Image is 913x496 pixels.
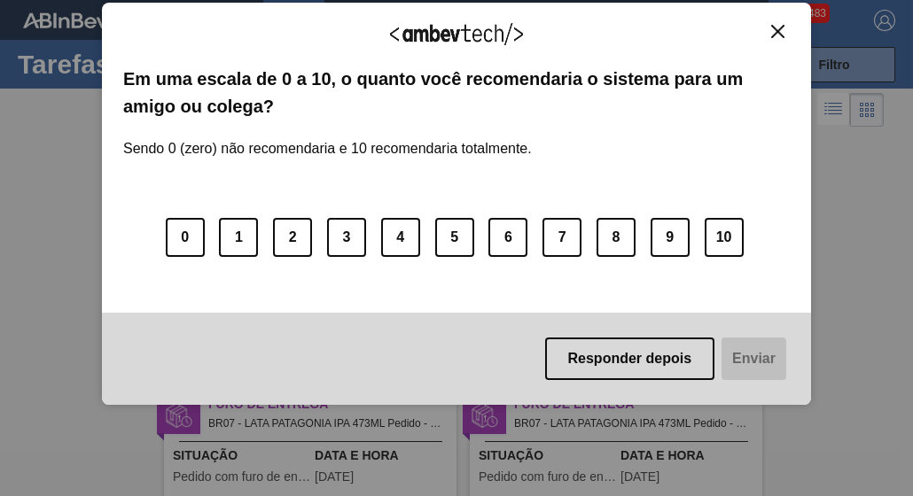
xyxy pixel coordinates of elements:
[381,218,420,257] button: 4
[390,23,523,45] img: Logo Ambevtech
[705,218,744,257] button: 10
[435,218,474,257] button: 5
[273,218,312,257] button: 2
[597,218,636,257] button: 8
[542,218,581,257] button: 7
[766,24,790,39] button: Close
[123,120,532,157] label: Sendo 0 (zero) não recomendaria e 10 recomendaria totalmente.
[166,218,205,257] button: 0
[327,218,366,257] button: 3
[771,25,784,38] img: Close
[488,218,527,257] button: 6
[651,218,690,257] button: 9
[219,218,258,257] button: 1
[123,66,790,120] label: Em uma escala de 0 a 10, o quanto você recomendaria o sistema para um amigo ou colega?
[545,337,715,380] button: Responder depois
